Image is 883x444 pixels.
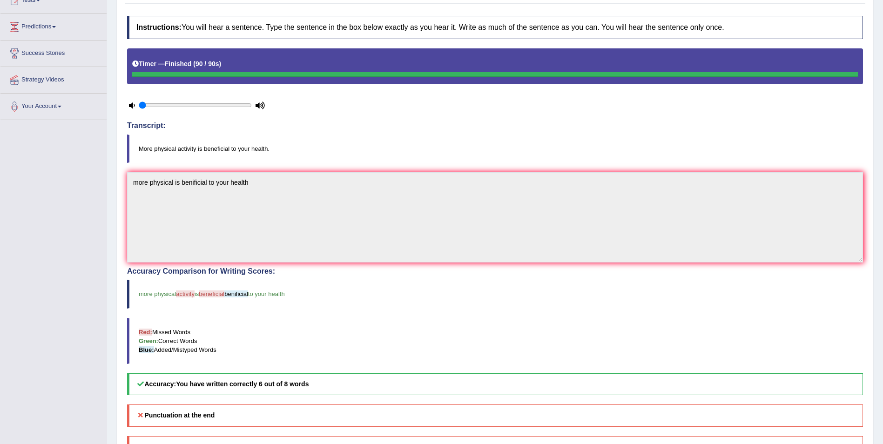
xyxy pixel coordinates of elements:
span: beneficial [199,290,224,297]
b: You have written correctly 6 out of 8 words [176,380,309,388]
h5: Timer — [132,61,221,67]
b: Instructions: [136,23,182,31]
b: Red: [139,329,152,336]
a: Strategy Videos [0,67,107,90]
a: Predictions [0,14,107,37]
h5: Accuracy: [127,373,863,395]
b: ) [219,60,222,67]
b: Green: [139,337,158,344]
span: is [195,290,199,297]
h4: Accuracy Comparison for Writing Scores: [127,267,863,276]
h5: Punctuation at the end [127,404,863,426]
blockquote: More physical activity is beneficial to your health. [127,135,863,163]
a: Success Stories [0,40,107,64]
h4: Transcript: [127,121,863,130]
span: to your health [248,290,285,297]
b: Finished [165,60,192,67]
b: ( [193,60,195,67]
span: benificial [224,290,248,297]
b: Blue: [139,346,154,353]
span: activity [176,290,195,297]
span: more physical [139,290,176,297]
b: 90 / 90s [195,60,219,67]
h4: You will hear a sentence. Type the sentence in the box below exactly as you hear it. Write as muc... [127,16,863,39]
a: Your Account [0,94,107,117]
blockquote: Missed Words Correct Words Added/Mistyped Words [127,318,863,364]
